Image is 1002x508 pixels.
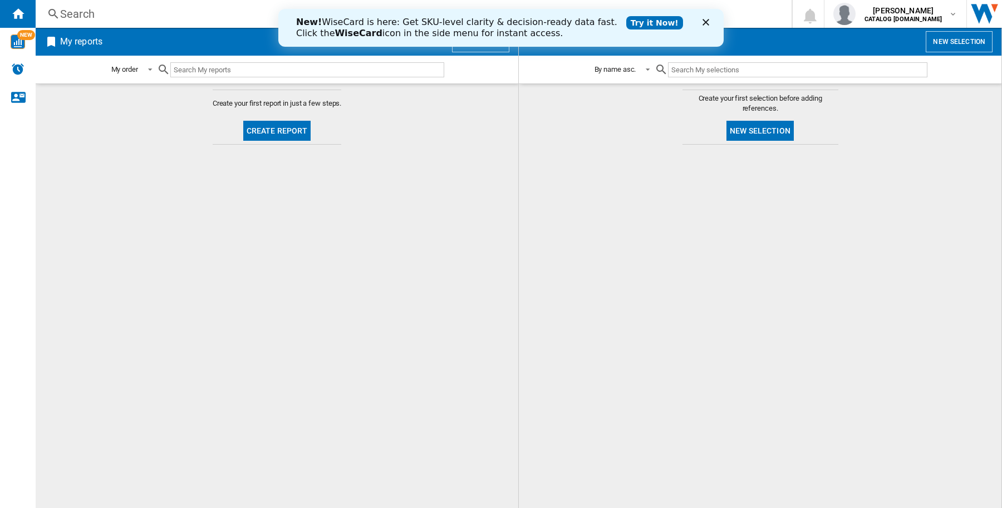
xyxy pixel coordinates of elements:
h2: My reports [58,31,105,52]
img: wise-card.svg [11,34,25,49]
span: Create your first selection before adding references. [682,93,838,114]
b: CATALOG [DOMAIN_NAME] [865,16,942,23]
button: New selection [926,31,993,52]
div: My order [111,65,138,73]
span: NEW [17,30,35,40]
input: Search My reports [170,62,444,77]
div: Search [60,6,763,22]
div: By name asc. [595,65,636,73]
span: Create your first report in just a few steps. [213,98,342,108]
button: Create report [243,121,311,141]
span: [PERSON_NAME] [865,5,942,16]
button: New selection [726,121,794,141]
iframe: Intercom live chat bannière [278,9,724,47]
img: alerts-logo.svg [11,62,24,76]
div: Fermer [424,10,435,17]
input: Search My selections [668,62,927,77]
img: profile.jpg [833,3,856,25]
